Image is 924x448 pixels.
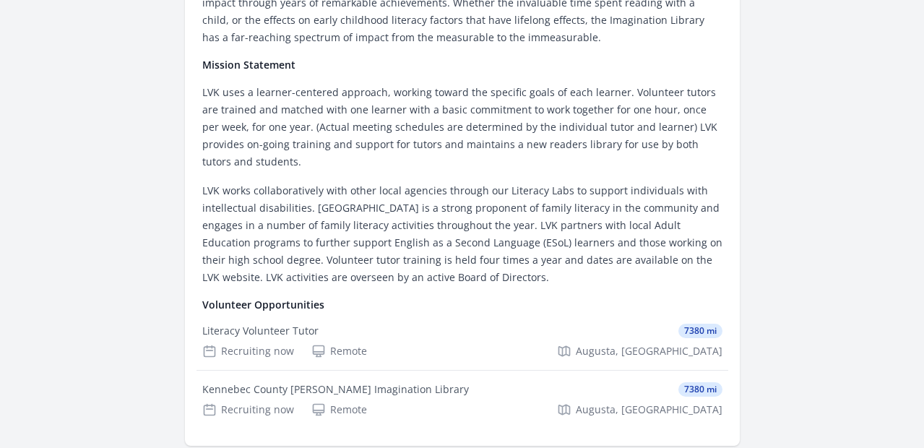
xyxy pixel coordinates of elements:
[202,298,722,312] h4: Volunteer Opportunities
[202,402,294,417] div: Recruiting now
[197,371,728,428] a: Kennebec County [PERSON_NAME] Imagination Library 7380 mi Recruiting now Remote Augusta, [GEOGRAP...
[202,382,469,397] div: Kennebec County [PERSON_NAME] Imagination Library
[202,84,722,171] p: LVK uses a learner-centered approach, working toward the specific goals of each learner. Voluntee...
[678,382,722,397] span: 7380 mi
[202,58,722,72] h4: Mission Statement
[576,344,722,358] span: Augusta, [GEOGRAPHIC_DATA]
[197,312,728,370] a: Literacy Volunteer Tutor 7380 mi Recruiting now Remote Augusta, [GEOGRAPHIC_DATA]
[311,402,367,417] div: Remote
[202,344,294,358] div: Recruiting now
[202,182,722,286] p: LVK works collaboratively with other local agencies through our Literacy Labs to support individu...
[576,402,722,417] span: Augusta, [GEOGRAPHIC_DATA]
[311,344,367,358] div: Remote
[202,324,319,338] div: Literacy Volunteer Tutor
[678,324,722,338] span: 7380 mi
